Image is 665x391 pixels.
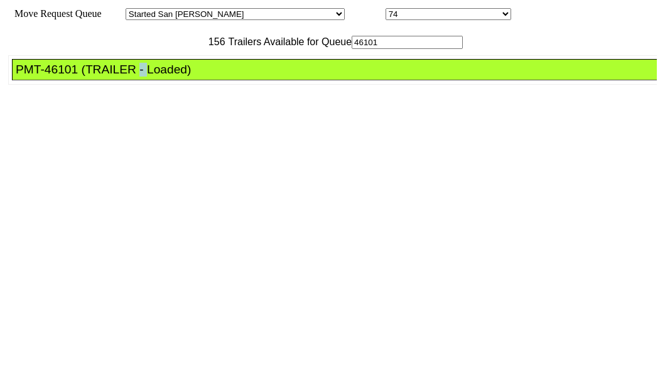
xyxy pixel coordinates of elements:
[8,8,102,19] span: Move Request Queue
[352,36,463,49] input: Filter Available Trailers
[347,8,383,19] span: Location
[16,63,664,77] div: PMT-46101 (TRAILER - Loaded)
[225,36,352,47] span: Trailers Available for Queue
[104,8,123,19] span: Area
[202,36,225,47] span: 156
